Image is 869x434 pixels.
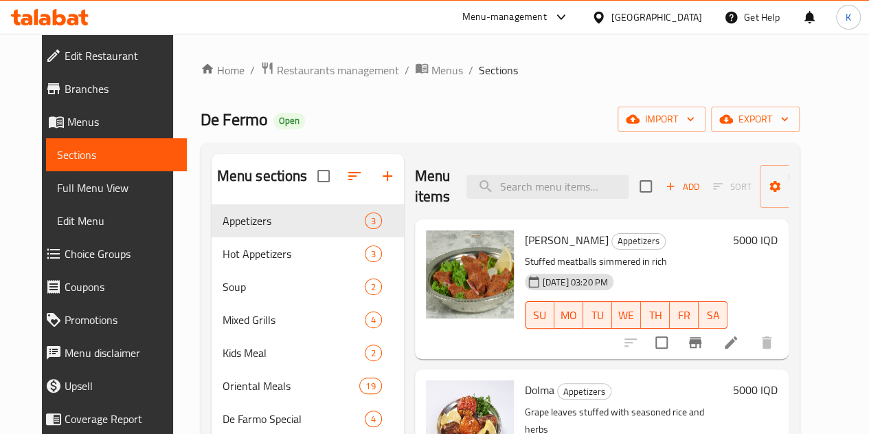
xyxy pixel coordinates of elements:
span: Select all sections [309,162,338,191]
div: Oriental Meals19 [212,369,404,402]
span: Menu disclaimer [65,345,176,361]
span: SU [531,305,549,325]
button: import [618,107,706,132]
span: Choice Groups [65,246,176,262]
li: / [250,62,255,78]
span: Dolma [525,380,554,400]
span: Sort sections [338,160,371,193]
div: items [365,213,382,229]
div: items [365,411,382,427]
span: TH [646,305,664,325]
span: Appetizers [612,233,665,249]
div: Hot Appetizers3 [212,237,404,270]
nav: breadcrumb [201,61,800,79]
a: Restaurants management [260,61,399,79]
span: MO [560,305,578,325]
span: Coverage Report [65,411,176,427]
div: Appetizers [557,383,611,400]
span: Upsell [65,378,176,394]
div: items [365,246,382,262]
span: Kids Meal [223,345,365,361]
span: Branches [65,80,176,97]
button: Branch-specific-item [679,326,712,359]
button: delete [750,326,783,359]
span: Edit Restaurant [65,47,176,64]
span: Appetizers [223,213,365,229]
span: Mixed Grills [223,312,365,328]
div: Soup2 [212,270,404,303]
div: Menu-management [462,9,547,25]
span: FR [675,305,693,325]
span: Add item [660,176,704,197]
div: Mixed Grills4 [212,303,404,336]
div: [GEOGRAPHIC_DATA] [611,10,702,25]
input: search [466,175,629,199]
h2: Menu items [415,166,451,207]
button: SU [525,301,554,329]
span: Sections [57,147,176,163]
span: Full Menu View [57,180,176,196]
a: Upsell [34,369,187,402]
span: [DATE] 03:20 PM [537,276,613,289]
span: 19 [360,380,381,393]
div: Kids Meal2 [212,336,404,369]
span: De Fermo [201,104,268,135]
button: WE [612,301,641,329]
div: Soup [223,279,365,295]
span: Select section [631,172,660,201]
button: TU [583,301,612,329]
button: TH [641,301,670,329]
h2: Menu sections [217,166,308,186]
span: Promotions [65,312,176,328]
span: import [629,111,695,128]
span: Oriental Meals [223,378,360,394]
div: items [365,345,382,361]
span: 2 [365,347,381,360]
button: MO [554,301,583,329]
span: Coupons [65,279,176,295]
li: / [469,62,473,78]
a: Sections [46,138,187,171]
a: Branches [34,72,187,105]
a: Edit Restaurant [34,39,187,72]
div: items [365,312,382,328]
a: Home [201,62,245,78]
span: Edit Menu [57,213,176,229]
button: Add section [371,160,404,193]
span: Select section first [704,176,760,197]
h6: 5000 IQD [733,380,778,400]
button: SA [699,301,727,329]
li: / [405,62,409,78]
span: Open [273,115,305,127]
a: Full Menu View [46,171,187,204]
button: FR [670,301,699,329]
span: Restaurants management [277,62,399,78]
p: Stuffed meatballs simmered in rich [525,253,727,270]
span: Select to update [647,328,676,357]
span: 4 [365,314,381,327]
span: TU [589,305,607,325]
span: Menus [431,62,463,78]
div: items [359,378,381,394]
h6: 5000 IQD [733,230,778,250]
span: 4 [365,413,381,426]
button: export [711,107,800,132]
span: 3 [365,248,381,261]
span: export [722,111,789,128]
a: Edit menu item [723,334,739,351]
div: Appetizers [611,233,666,250]
button: Manage items [760,165,852,208]
span: K [846,10,851,25]
span: Add [664,179,701,195]
a: Coupons [34,270,187,303]
span: SA [704,305,722,325]
span: [PERSON_NAME] [525,230,609,250]
img: Gie Kufta [426,230,514,318]
a: Choice Groups [34,237,187,270]
a: Menus [415,61,463,79]
div: Open [273,113,305,129]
